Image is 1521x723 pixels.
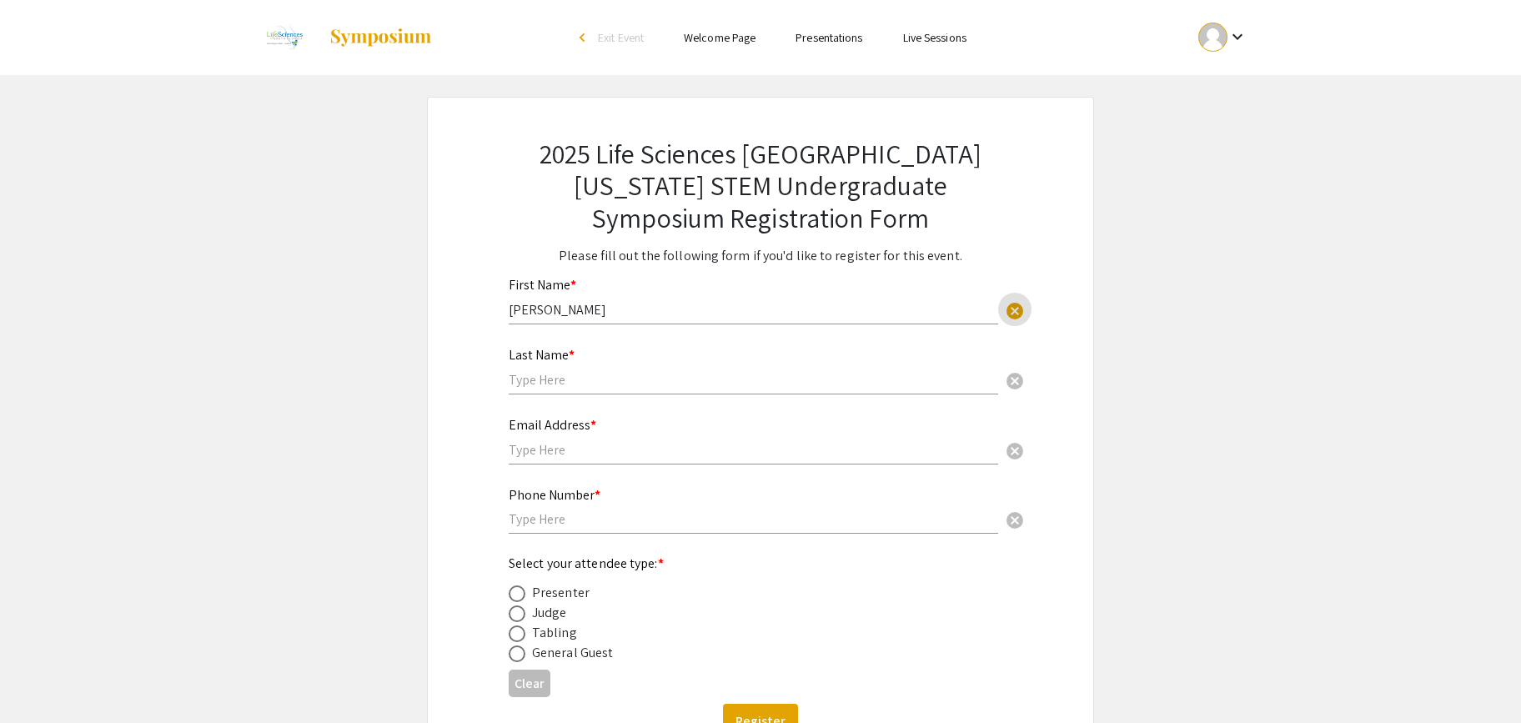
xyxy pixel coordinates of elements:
iframe: Chat [13,648,71,710]
span: cancel [1005,371,1025,391]
mat-label: Select your attendee type: [509,555,664,572]
a: Presentations [796,30,862,45]
div: Tabling [532,623,577,643]
input: Type Here [509,510,998,528]
a: Welcome Page [684,30,755,45]
mat-icon: Expand account dropdown [1227,27,1247,47]
mat-label: Last Name [509,346,575,364]
span: cancel [1005,441,1025,461]
button: Expand account dropdown [1181,18,1265,56]
input: Type Here [509,441,998,459]
mat-label: Phone Number [509,486,600,504]
div: Presenter [532,583,590,603]
a: 2025 Life Sciences South Florida STEM Undergraduate Symposium [256,17,433,58]
button: Clear [509,670,550,697]
button: Clear [998,503,1032,536]
mat-label: First Name [509,276,576,294]
h2: 2025 Life Sciences [GEOGRAPHIC_DATA][US_STATE] STEM Undergraduate Symposium Registration Form [509,138,1012,233]
div: arrow_back_ios [580,33,590,43]
mat-label: Email Address [509,416,596,434]
p: Please fill out the following form if you'd like to register for this event. [509,246,1012,266]
div: General Guest [532,643,613,663]
div: Judge [532,603,567,623]
span: cancel [1005,301,1025,321]
span: Exit Event [598,30,644,45]
img: 2025 Life Sciences South Florida STEM Undergraduate Symposium [256,17,312,58]
button: Clear [998,433,1032,466]
input: Type Here [509,301,998,319]
a: Live Sessions [903,30,966,45]
img: Symposium by ForagerOne [329,28,433,48]
span: cancel [1005,510,1025,530]
button: Clear [998,363,1032,396]
input: Type Here [509,371,998,389]
button: Clear [998,293,1032,326]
